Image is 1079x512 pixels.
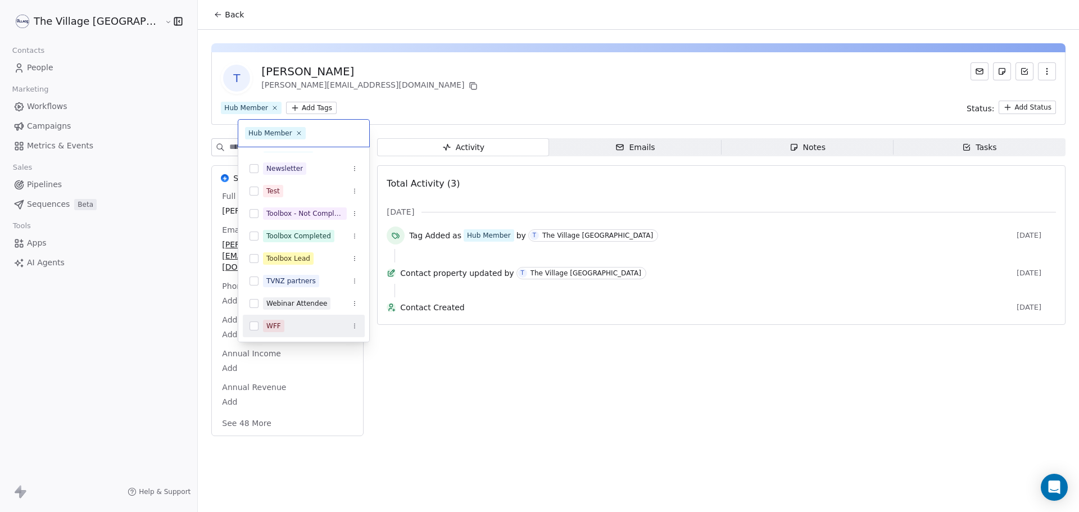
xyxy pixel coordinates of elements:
div: Toolbox Completed [266,231,331,241]
div: Suggestions [243,22,365,337]
div: Toolbox - Not Completed [266,209,343,219]
div: Newsletter [266,164,303,174]
div: Hub Member [248,128,292,138]
div: Webinar Attendee [266,298,327,309]
div: Toolbox Lead [266,253,310,264]
div: WFF [266,321,281,331]
div: Test [266,186,280,196]
div: TVNZ partners [266,276,316,286]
